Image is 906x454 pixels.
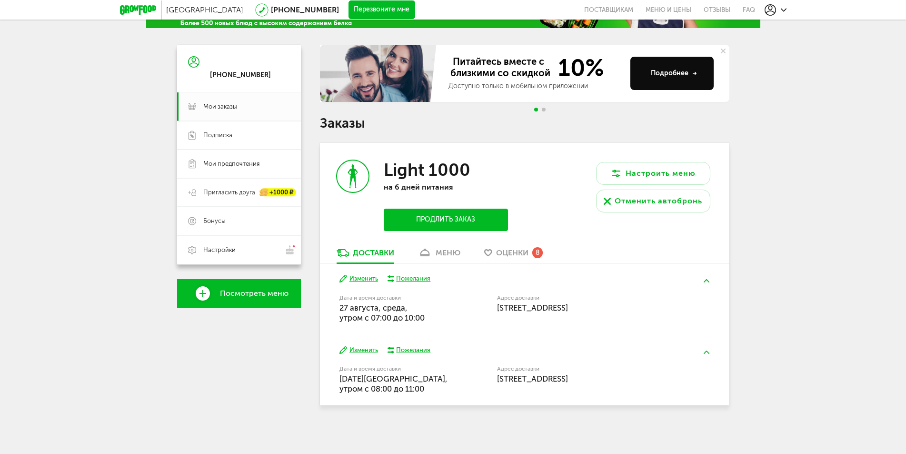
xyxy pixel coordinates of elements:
a: Мои заказы [177,92,301,121]
h3: Light 1000 [384,160,470,180]
p: на 6 дней питания [384,182,508,192]
button: Пожелания [388,346,431,354]
h1: Заказы [320,117,729,130]
img: arrow-up-green.5eb5f82.svg [704,279,709,282]
div: Доставки [353,248,394,257]
button: Отменить автобронь [596,190,710,212]
div: [PHONE_NUMBER] [210,71,271,80]
label: Адрес доставки [497,295,675,301]
button: Подробнее [630,57,714,90]
span: Питайтесь вместе с близкими со скидкой [448,56,552,80]
span: [GEOGRAPHIC_DATA] [166,5,243,14]
div: Доступно только в мобильном приложении [448,81,623,91]
div: Пожелания [396,346,430,354]
button: Изменить [339,346,378,355]
button: Перезвоните мне [348,0,415,20]
span: Подписка [203,131,232,140]
div: меню [436,248,460,257]
a: Мои предпочтения [177,150,301,178]
span: [DATE][GEOGRAPHIC_DATA], утром c 08:00 до 11:00 [339,374,448,393]
div: Пожелания [396,274,430,283]
a: [PHONE_NUMBER] [271,5,339,14]
button: Пожелания [388,274,431,283]
span: Посмотреть меню [220,289,289,298]
div: Отменить автобронь [615,195,702,207]
span: Бонусы [203,217,226,225]
button: Изменить [339,274,378,283]
span: 27 августа, среда, утром c 07:00 до 10:00 [339,303,425,323]
button: Продлить заказ [384,209,508,231]
span: Оценки [496,248,528,257]
button: Настроить меню [596,162,710,185]
a: Доставки [332,248,399,263]
a: Подписка [177,121,301,150]
span: 10% [552,56,604,80]
span: [STREET_ADDRESS] [497,303,568,313]
span: Go to slide 1 [534,108,538,111]
span: Настройки [203,246,236,254]
div: +1000 ₽ [260,189,296,197]
span: Мои заказы [203,102,237,111]
a: Пригласить друга +1000 ₽ [177,178,301,207]
label: Дата и время доставки [339,295,448,301]
label: Дата и время доставки [339,366,448,372]
img: arrow-up-green.5eb5f82.svg [704,351,709,354]
span: Go to slide 2 [542,108,546,111]
a: меню [413,248,465,263]
img: family-banner.579af9d.jpg [320,45,439,102]
a: Посмотреть меню [177,279,301,308]
a: Настройки [177,235,301,264]
a: Бонусы [177,207,301,235]
label: Адрес доставки [497,366,675,372]
span: Мои предпочтения [203,160,259,168]
span: [STREET_ADDRESS] [497,374,568,383]
div: 8 [532,247,543,258]
div: Подробнее [651,69,697,78]
span: Пригласить друга [203,188,255,197]
a: Оценки 8 [479,248,548,263]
